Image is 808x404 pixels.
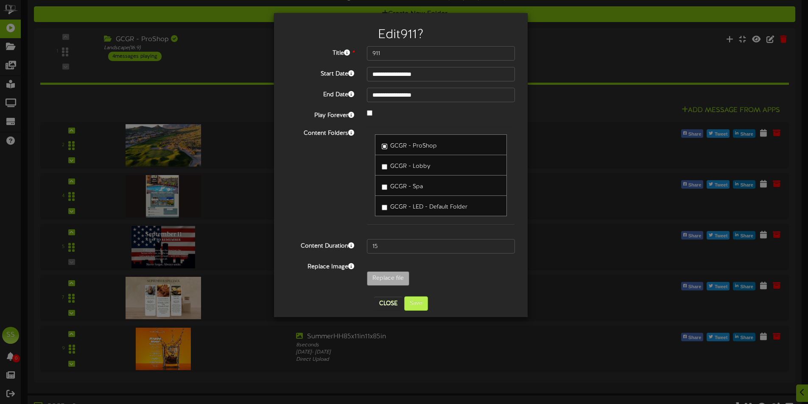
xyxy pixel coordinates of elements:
h2: Edit 911 ? [287,28,515,42]
input: GCGR - LED - Default Folder [382,205,387,210]
label: Content Folders [280,126,361,138]
label: Replace Image [280,260,361,271]
label: Content Duration [280,239,361,251]
label: Play Forever [280,109,361,120]
label: End Date [280,88,361,99]
input: 15 [367,239,515,254]
span: GCGR - ProShop [390,143,437,149]
span: GCGR - Lobby [390,163,431,170]
input: GCGR - ProShop [382,144,387,149]
span: GCGR - LED - Default Folder [390,204,467,210]
input: GCGR - Lobby [382,164,387,170]
input: Title [367,46,515,61]
label: Title [280,46,361,58]
span: GCGR - Spa [390,184,423,190]
label: Start Date [280,67,361,78]
button: Close [374,297,403,310]
button: Save [404,296,428,311]
input: GCGR - Spa [382,184,387,190]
